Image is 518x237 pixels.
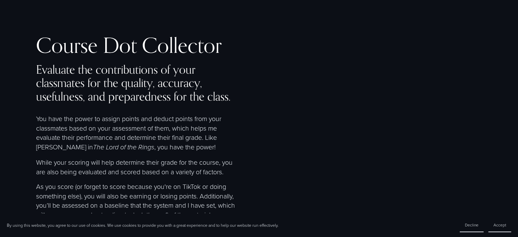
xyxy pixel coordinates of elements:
[36,182,237,219] p: As you score (or forget to score because you're on TikTok or doing something else), you will also...
[7,222,279,228] p: By using this website, you agree to our use of cookies. We use cookies to provide you with a grea...
[93,144,154,151] em: The Lord of the Rings
[493,222,506,228] span: Accept
[460,218,484,232] button: Decline
[465,222,478,228] span: Decline
[142,34,222,57] div: Collector
[488,218,511,232] button: Accept
[36,63,237,103] h4: Evaluate the contributions of your classmates for the quality, accuracy, usefulness, and prepared...
[36,158,237,176] p: While your scoring will help determine their grade for the course, you are also being evaluated a...
[36,34,98,57] div: Course
[36,114,237,152] p: You have the power to assign points and deduct points from your classmates based on your assessme...
[103,34,137,57] div: Dot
